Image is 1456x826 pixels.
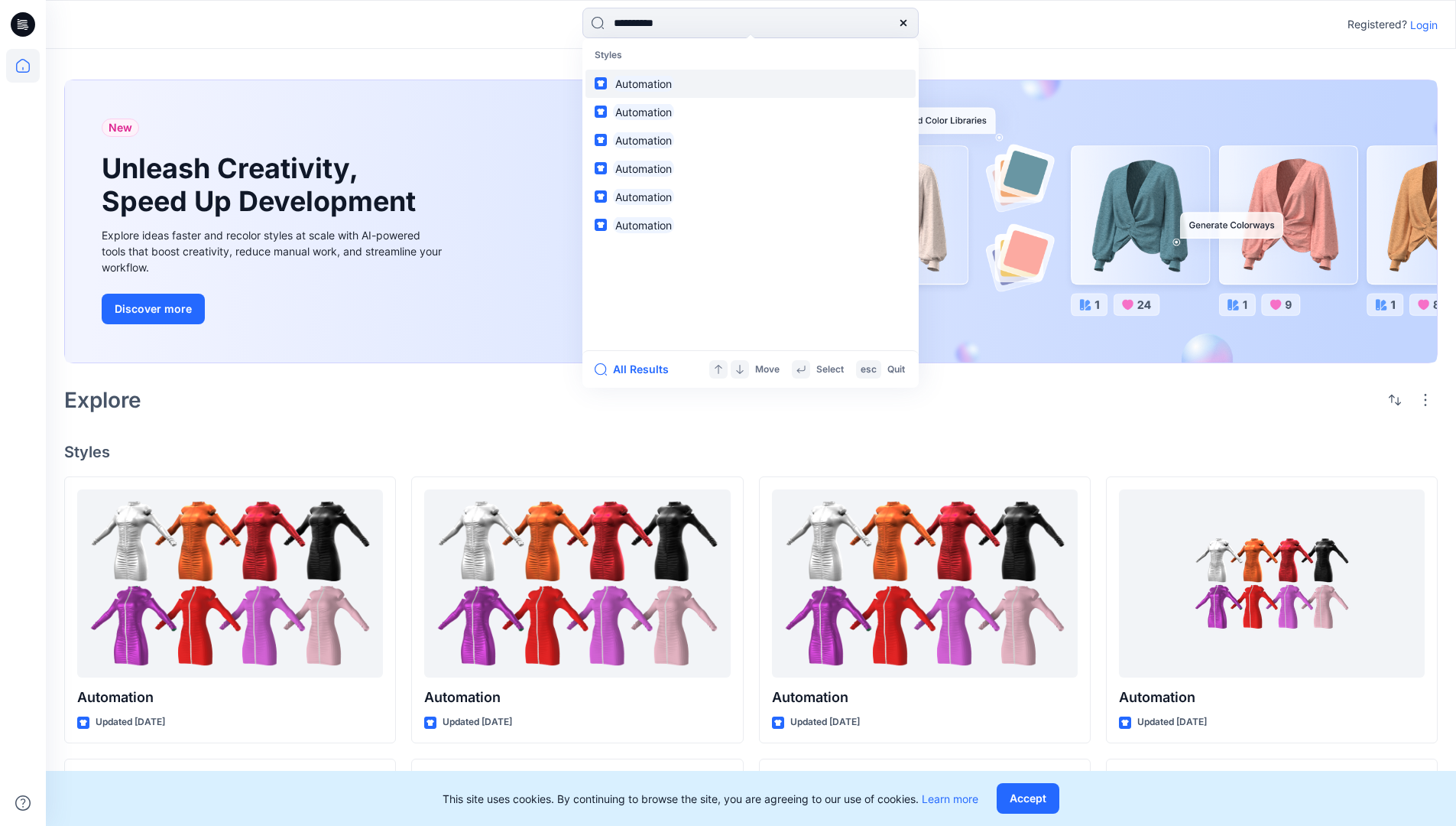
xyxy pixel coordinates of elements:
[109,119,132,137] span: New
[96,714,165,730] p: Updated [DATE]
[997,783,1059,814] button: Accept
[585,70,916,98] a: Automation
[922,792,978,805] a: Learn more
[1119,687,1425,708] p: Automation
[585,183,916,211] a: Automation
[585,98,916,126] a: Automation
[102,152,423,218] h1: Unleash Creativity, Speed Up Development
[613,160,674,177] mark: Automation
[585,211,916,239] a: Automation
[861,362,877,378] p: esc
[424,687,730,708] p: Automation
[102,227,446,275] div: Explore ideas faster and recolor styles at scale with AI-powered tools that boost creativity, red...
[613,75,674,93] mark: Automation
[585,154,916,183] a: Automation
[77,489,383,678] a: Automation
[585,126,916,154] a: Automation
[1347,15,1407,34] p: Registered?
[443,714,512,730] p: Updated [DATE]
[887,362,905,378] p: Quit
[595,360,679,379] button: All Results
[790,714,860,730] p: Updated [DATE]
[772,489,1078,678] a: Automation
[613,188,674,206] mark: Automation
[64,443,1438,461] h4: Styles
[102,294,446,324] a: Discover more
[1410,17,1438,33] p: Login
[755,362,780,378] p: Move
[1137,714,1207,730] p: Updated [DATE]
[613,216,674,234] mark: Automation
[77,687,383,708] p: Automation
[585,41,916,70] p: Styles
[613,103,674,121] mark: Automation
[1119,489,1425,678] a: Automation
[64,388,141,412] h2: Explore
[443,791,978,807] p: This site uses cookies. By continuing to browse the site, you are agreeing to our use of cookies.
[772,687,1078,708] p: Automation
[613,132,674,149] mark: Automation
[102,294,205,324] button: Discover more
[424,489,730,678] a: Automation
[816,362,844,378] p: Select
